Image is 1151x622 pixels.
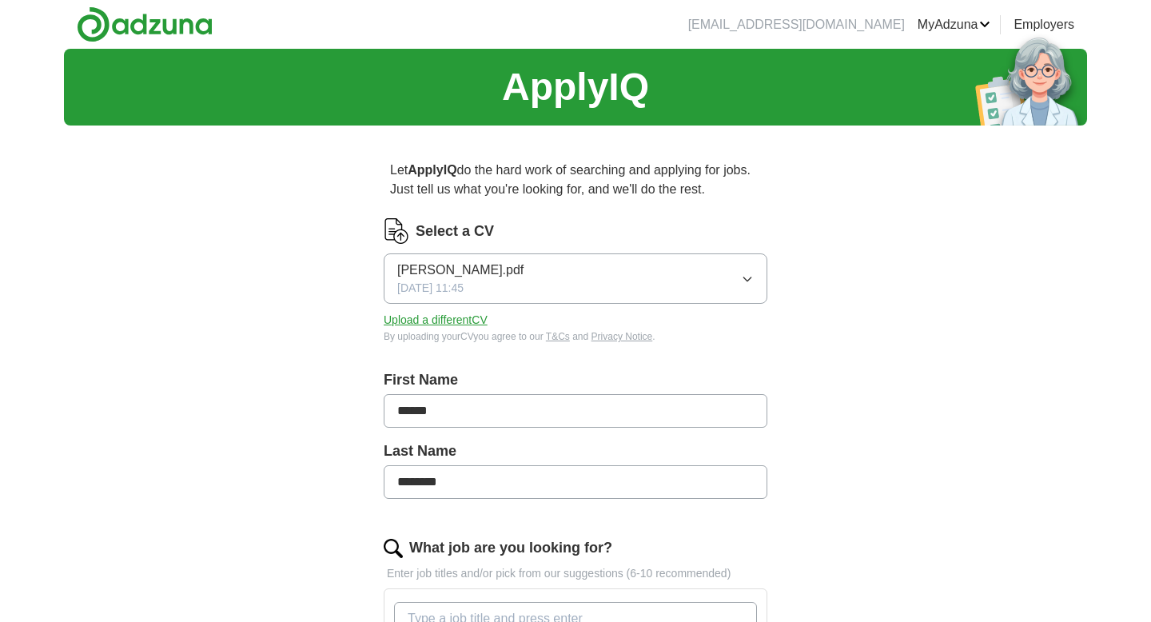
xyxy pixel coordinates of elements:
[409,537,612,559] label: What job are you looking for?
[918,15,991,34] a: MyAdzuna
[397,280,464,297] span: [DATE] 11:45
[1014,15,1074,34] a: Employers
[384,253,767,304] button: [PERSON_NAME].pdf[DATE] 11:45
[416,221,494,242] label: Select a CV
[546,331,570,342] a: T&Cs
[688,15,905,34] li: [EMAIL_ADDRESS][DOMAIN_NAME]
[502,58,649,116] h1: ApplyIQ
[384,369,767,391] label: First Name
[384,218,409,244] img: CV Icon
[591,331,653,342] a: Privacy Notice
[384,154,767,205] p: Let do the hard work of searching and applying for jobs. Just tell us what you're looking for, an...
[397,261,524,280] span: [PERSON_NAME].pdf
[384,312,488,329] button: Upload a differentCV
[384,441,767,462] label: Last Name
[77,6,213,42] img: Adzuna logo
[384,329,767,344] div: By uploading your CV you agree to our and .
[384,565,767,582] p: Enter job titles and/or pick from our suggestions (6-10 recommended)
[384,539,403,558] img: search.png
[408,163,456,177] strong: ApplyIQ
